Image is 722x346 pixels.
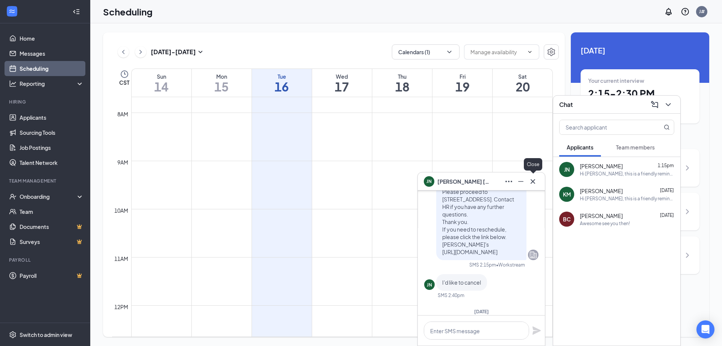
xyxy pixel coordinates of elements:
[120,47,127,56] svg: ChevronLeft
[9,99,82,105] div: Hiring
[9,257,82,263] div: Payroll
[20,268,84,283] a: PayrollCrown
[9,178,82,184] div: Team Management
[660,187,674,193] span: [DATE]
[372,73,432,80] div: Thu
[580,195,674,202] div: Hi [PERSON_NAME], this is a friendly reminder. Your meeting with [PERSON_NAME]'s for Inshop at #4...
[437,177,490,186] span: [PERSON_NAME] [PERSON_NAME]
[683,207,692,216] svg: ChevronRight
[438,292,464,299] div: SMS 2:40pm
[20,155,84,170] a: Talent Network
[683,163,692,172] svg: ChevronRight
[432,73,492,80] div: Fri
[662,99,674,111] button: ChevronDown
[20,46,84,61] a: Messages
[196,47,205,56] svg: SmallChevronDown
[151,48,196,56] h3: [DATE] - [DATE]
[20,80,84,87] div: Reporting
[529,250,538,259] svg: Company
[580,212,623,219] span: [PERSON_NAME]
[372,69,432,97] a: September 18, 2025
[588,77,692,84] div: Your current interview
[470,48,524,56] input: Manage availability
[588,87,692,100] h1: 2:15 - 2:30 PM
[132,69,191,97] a: September 14, 2025
[580,220,630,227] div: Awesome see you then!
[544,44,559,59] button: Settings
[20,125,84,140] a: Sourcing Tools
[20,61,84,76] a: Scheduling
[503,175,515,187] button: Ellipses
[119,79,129,86] span: CST
[20,193,77,200] div: Onboarding
[372,80,432,93] h1: 18
[446,48,453,56] svg: ChevronDown
[432,80,492,93] h1: 19
[474,309,489,314] span: [DATE]
[524,158,542,171] div: Close
[20,140,84,155] a: Job Postings
[516,177,525,186] svg: Minimize
[113,303,130,311] div: 12pm
[137,47,144,56] svg: ChevronRight
[132,73,191,80] div: Sun
[493,69,552,97] a: September 20, 2025
[649,99,661,111] button: ComposeMessage
[496,262,525,268] span: • Workstream
[20,110,84,125] a: Applicants
[252,80,312,93] h1: 16
[699,8,705,15] div: J#
[683,251,692,260] svg: ChevronRight
[527,49,533,55] svg: ChevronDown
[113,206,130,215] div: 10am
[9,80,17,87] svg: Analysis
[20,204,84,219] a: Team
[658,163,674,168] span: 1:15pm
[515,175,527,187] button: Minimize
[135,46,146,58] button: ChevronRight
[432,69,492,97] a: September 19, 2025
[527,175,539,187] button: Cross
[532,326,541,335] svg: Plane
[560,120,649,134] input: Search applicant
[427,282,432,288] div: JN
[580,187,623,195] span: [PERSON_NAME]
[392,44,460,59] button: Calendars (1)ChevronDown
[252,73,312,80] div: Tue
[118,46,129,58] button: ChevronLeft
[20,331,72,338] div: Switch to admin view
[493,73,552,80] div: Sat
[559,101,573,109] h3: Chat
[73,8,80,15] svg: Collapse
[580,162,623,170] span: [PERSON_NAME]
[312,73,372,80] div: Wed
[9,331,17,338] svg: Settings
[312,69,372,97] a: September 17, 2025
[564,166,570,173] div: JN
[252,69,312,97] a: September 16, 2025
[132,80,191,93] h1: 14
[563,215,571,223] div: BC
[547,47,556,56] svg: Settings
[469,262,496,268] div: SMS 2:15pm
[9,193,17,200] svg: UserCheck
[696,320,714,338] div: Open Intercom Messenger
[528,177,537,186] svg: Cross
[567,144,593,151] span: Applicants
[192,73,252,80] div: Mon
[563,191,571,198] div: KM
[116,158,130,166] div: 9am
[20,219,84,234] a: DocumentsCrown
[120,70,129,79] svg: Clock
[650,100,659,109] svg: ComposeMessage
[581,44,699,56] span: [DATE]
[20,31,84,46] a: Home
[8,8,16,15] svg: WorkstreamLogo
[442,279,481,286] span: I'd like to cancel
[192,80,252,93] h1: 15
[103,5,153,18] h1: Scheduling
[113,255,130,263] div: 11am
[20,234,84,249] a: SurveysCrown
